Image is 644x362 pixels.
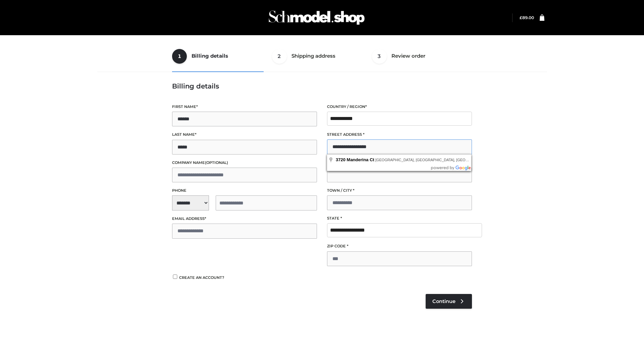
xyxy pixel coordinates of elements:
[327,187,472,194] label: Town / City
[266,4,367,31] img: Schmodel Admin 964
[375,158,495,162] span: [GEOGRAPHIC_DATA], [GEOGRAPHIC_DATA], [GEOGRAPHIC_DATA]
[426,294,472,309] a: Continue
[172,216,317,222] label: Email address
[347,157,374,162] span: Manderina Ct
[179,275,224,280] span: Create an account?
[336,157,345,162] span: 3720
[327,104,472,110] label: Country / Region
[172,131,317,138] label: Last name
[432,298,455,304] span: Continue
[172,275,178,279] input: Create an account?
[327,131,472,138] label: Street address
[327,215,472,222] label: State
[172,104,317,110] label: First name
[520,15,534,20] a: £89.00
[520,15,534,20] bdi: 89.00
[327,243,472,249] label: ZIP Code
[520,15,522,20] span: £
[172,160,317,166] label: Company name
[205,160,228,165] span: (optional)
[172,82,472,90] h3: Billing details
[172,187,317,194] label: Phone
